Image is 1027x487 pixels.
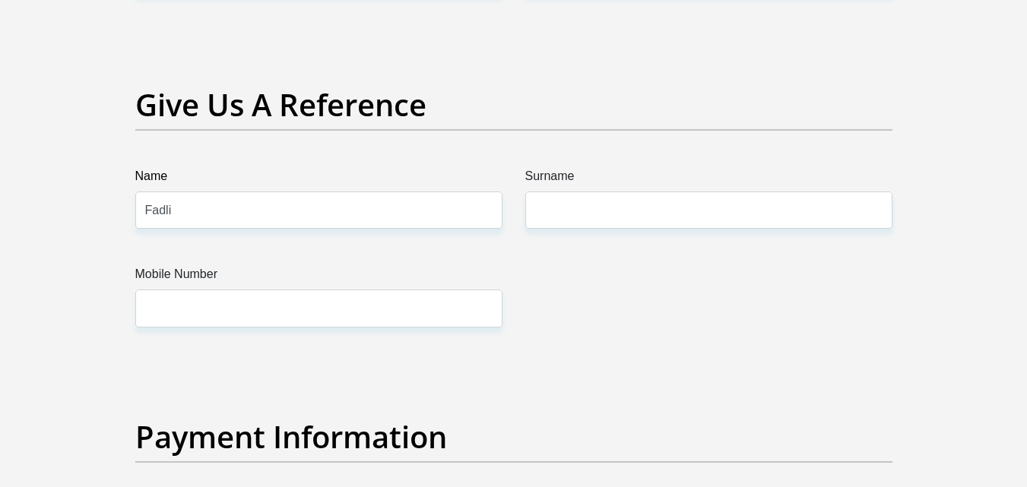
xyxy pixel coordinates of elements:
[135,191,502,229] input: Name
[135,87,892,123] h2: Give Us A Reference
[135,167,502,191] label: Name
[135,289,502,327] input: Mobile Number
[135,419,892,455] h2: Payment Information
[135,265,502,289] label: Mobile Number
[525,167,892,191] label: Surname
[525,191,892,229] input: Surname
